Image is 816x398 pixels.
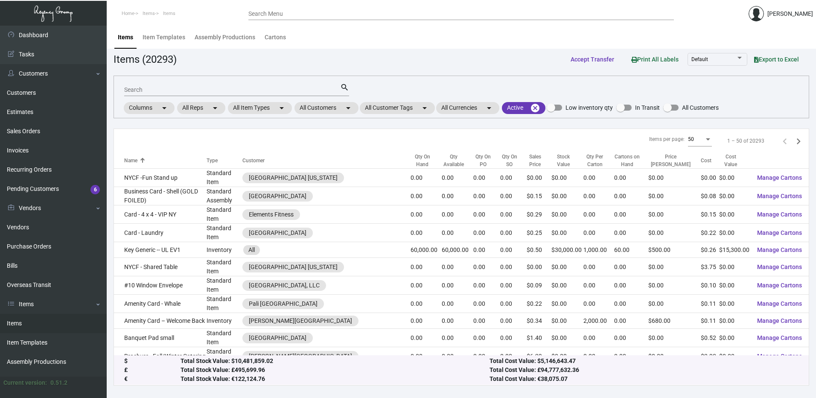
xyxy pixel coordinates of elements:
[767,9,813,18] div: [PERSON_NAME]
[442,258,474,276] td: 0.00
[500,276,527,295] td: 0.00
[719,258,750,276] td: $0.00
[747,52,806,67] button: Export to Excel
[648,169,701,187] td: $0.00
[551,205,583,224] td: $0.00
[750,225,809,240] button: Manage Cartons
[614,169,648,187] td: 0.00
[294,102,358,114] mat-chip: All Customers
[701,242,719,258] td: $0.26
[648,258,701,276] td: $0.00
[527,187,551,205] td: $0.15
[701,157,711,164] div: Cost
[118,33,133,42] div: Items
[719,242,750,258] td: $15,300.00
[473,153,500,168] div: Qty On PO
[614,153,641,168] div: Cartons on Hand
[500,187,527,205] td: 0.00
[249,316,352,325] div: [PERSON_NAME][GEOGRAPHIC_DATA]
[750,207,809,222] button: Manage Cartons
[527,169,551,187] td: $0.00
[207,329,243,347] td: Standard Item
[583,276,614,295] td: 0.00
[551,169,583,187] td: $0.00
[778,134,792,148] button: Previous page
[754,56,799,63] span: Export to Excel
[242,153,411,169] th: Customer
[551,313,583,329] td: $0.00
[757,317,802,324] span: Manage Cartons
[727,137,764,145] div: 1 – 50 of 20293
[411,242,441,258] td: 60,000.00
[411,153,434,168] div: Qty On Hand
[583,313,614,329] td: 2,000.00
[750,259,809,275] button: Manage Cartons
[527,313,551,329] td: $0.34
[411,329,441,347] td: 0.00
[411,187,441,205] td: 0.00
[124,102,175,114] mat-chip: Columns
[473,258,500,276] td: 0.00
[757,174,802,181] span: Manage Cartons
[750,348,809,364] button: Manage Cartons
[631,56,679,63] span: Print All Labels
[249,334,306,342] div: [GEOGRAPHIC_DATA]
[719,169,750,187] td: $0.00
[527,347,551,366] td: $6.29
[750,188,809,204] button: Manage Cartons
[551,295,583,313] td: $0.00
[701,347,719,366] td: $2.92
[473,242,500,258] td: 0.00
[701,187,719,205] td: $0.08
[442,169,474,187] td: 0.00
[635,102,660,113] span: In Transit
[442,295,474,313] td: 0.00
[551,224,583,242] td: $0.00
[614,205,648,224] td: 0.00
[527,329,551,347] td: $1.40
[243,245,260,255] mat-chip: All
[114,276,207,295] td: #10 Window Envelope
[411,295,441,313] td: 0.00
[527,153,544,168] div: Sales Price
[649,135,685,143] div: Items per page:
[114,295,207,313] td: Amenity Card - Whale
[249,228,306,237] div: [GEOGRAPHIC_DATA]
[207,224,243,242] td: Standard Item
[701,329,719,347] td: $0.52
[719,224,750,242] td: $0.00
[701,258,719,276] td: $3.75
[564,52,621,67] button: Accept Transfer
[757,353,802,360] span: Manage Cartons
[565,102,613,113] span: Low inventory qty
[159,103,169,113] mat-icon: arrow_drop_down
[473,153,492,168] div: Qty On PO
[207,242,243,258] td: Inventory
[527,258,551,276] td: $0.00
[648,224,701,242] td: $0.00
[210,103,220,113] mat-icon: arrow_drop_down
[442,187,474,205] td: 0.00
[124,157,207,164] div: Name
[750,278,809,293] button: Manage Cartons
[614,329,648,347] td: 0.00
[436,102,499,114] mat-chip: All Currencies
[719,153,750,168] div: Cost Value
[551,242,583,258] td: $30,000.00
[530,103,540,113] mat-icon: cancel
[114,329,207,347] td: Banquet Pad small
[143,33,185,42] div: Item Templates
[411,153,441,168] div: Qty On Hand
[648,153,701,168] div: Price [PERSON_NAME]
[527,153,551,168] div: Sales Price
[757,211,802,218] span: Manage Cartons
[473,169,500,187] td: 0.00
[757,193,802,199] span: Manage Cartons
[124,157,137,164] div: Name
[719,313,750,329] td: $0.00
[207,205,243,224] td: Standard Item
[207,295,243,313] td: Standard Item
[648,187,701,205] td: $0.00
[527,295,551,313] td: $0.22
[648,347,701,366] td: $0.00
